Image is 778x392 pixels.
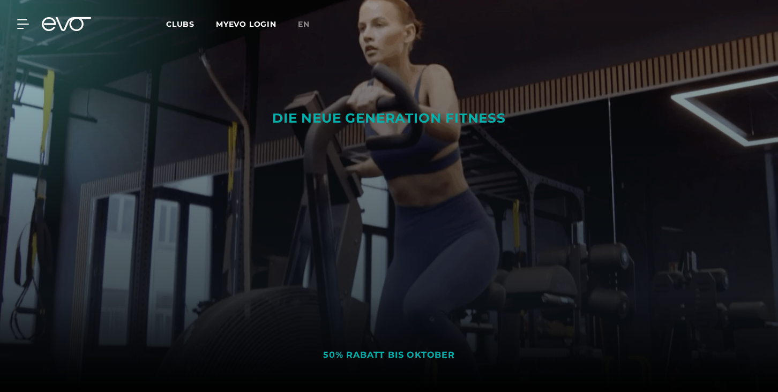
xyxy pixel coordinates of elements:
[216,19,276,29] a: MYEVO LOGIN
[166,19,194,29] span: Clubs
[298,19,310,29] span: en
[205,110,573,127] div: DIE NEUE GENERATION FITNESS
[323,350,455,361] div: 50% RABATT BIS OKTOBER
[298,18,323,31] a: en
[166,19,216,29] a: Clubs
